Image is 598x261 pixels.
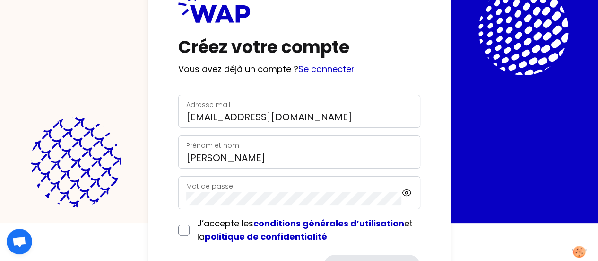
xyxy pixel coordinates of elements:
label: Prénom et nom [186,141,239,150]
label: Adresse mail [186,100,230,109]
a: conditions générales d’utilisation [253,217,404,229]
a: politique de confidentialité [205,231,327,243]
label: Mot de passe [186,181,233,191]
div: Ouvrir le chat [7,229,32,254]
a: Se connecter [298,63,355,75]
h1: Créez votre compte [178,38,420,57]
span: J’accepte les et la [197,217,413,243]
p: Vous avez déjà un compte ? [178,63,420,76]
